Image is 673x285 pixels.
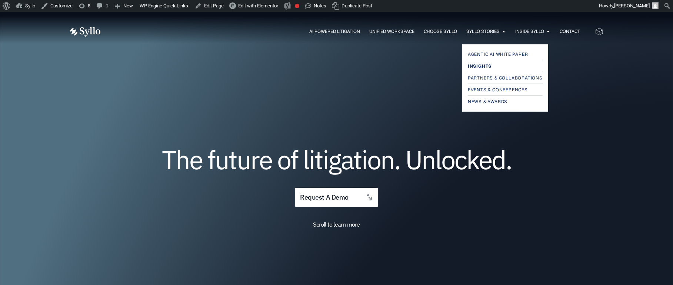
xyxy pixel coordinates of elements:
span: Scroll to learn more [313,221,360,228]
span: News & Awards [468,97,507,106]
a: Insights [468,62,543,71]
a: request a demo [295,188,377,207]
span: Edit with Elementor [238,3,278,9]
a: News & Awards [468,97,543,106]
a: Inside Syllo [515,28,544,35]
a: AI Powered Litigation [309,28,360,35]
span: Events & Conferences [468,85,528,94]
a: Unified Workspace [369,28,414,35]
a: Syllo Stories [466,28,500,35]
div: Menu Toggle [115,28,580,35]
span: request a demo [300,194,348,201]
a: Partners & Collaborations [468,74,543,82]
img: Vector [70,27,100,37]
a: Agentic AI White Paper [468,50,543,59]
span: Insights [468,62,492,71]
a: Contact [560,28,580,35]
nav: Menu [115,28,580,35]
div: Focus keyphrase not set [295,4,299,8]
h1: The future of litigation. Unlocked. [114,147,559,172]
a: Choose Syllo [424,28,457,35]
span: [PERSON_NAME] [614,3,650,9]
span: Agentic AI White Paper [468,50,528,59]
a: Events & Conferences [468,85,543,94]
